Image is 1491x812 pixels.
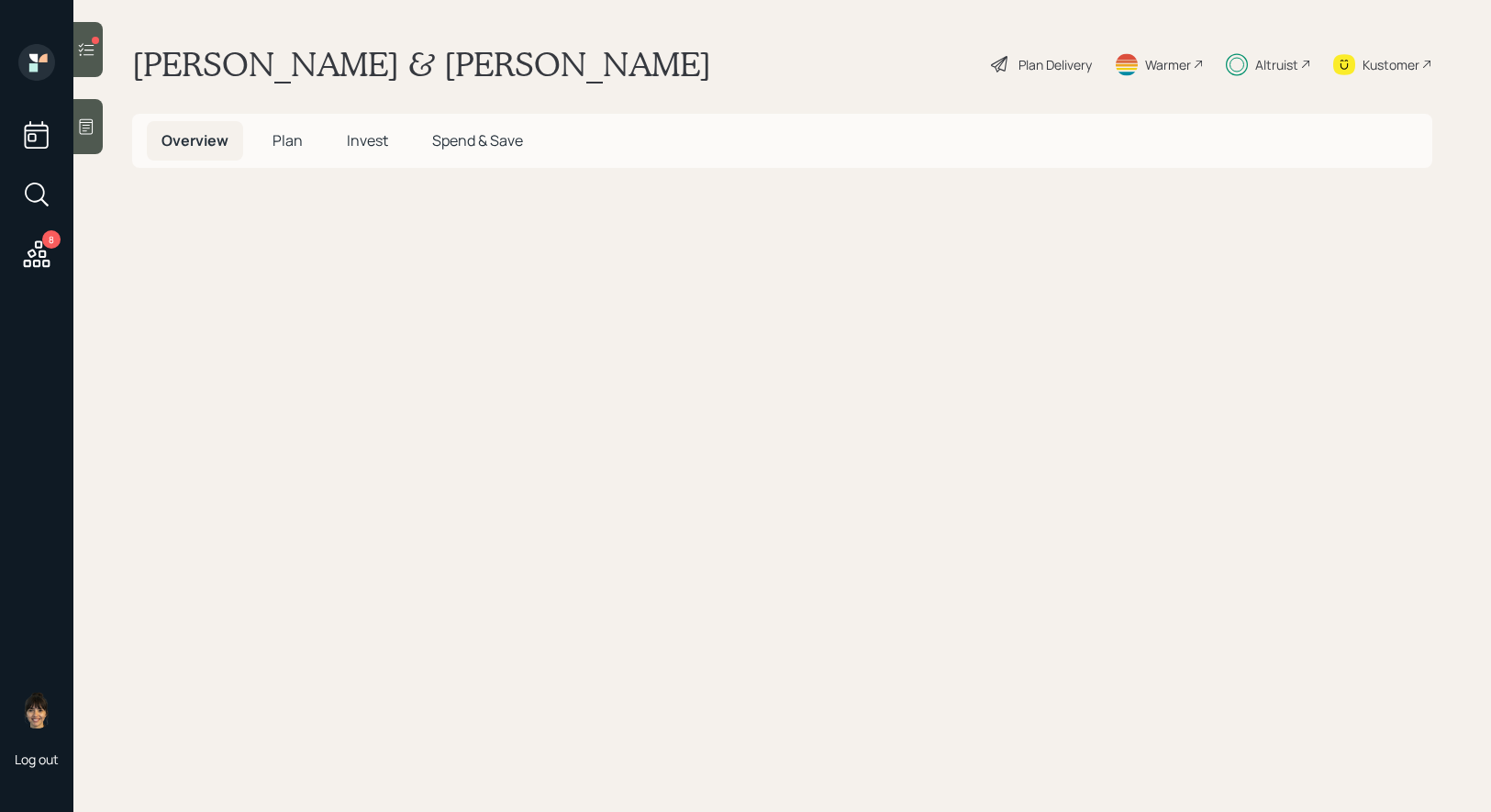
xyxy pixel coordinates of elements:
[273,130,303,150] span: Plan
[432,130,523,150] span: Spend & Save
[1255,55,1298,74] div: Altruist
[15,751,59,768] div: Log out
[132,44,711,84] h1: [PERSON_NAME] & [PERSON_NAME]
[347,130,388,150] span: Invest
[1018,55,1092,74] div: Plan Delivery
[1363,55,1419,74] div: Kustomer
[42,230,61,249] div: 8
[161,130,228,150] span: Overview
[18,692,55,729] img: treva-nostdahl-headshot.png
[1145,55,1191,74] div: Warmer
